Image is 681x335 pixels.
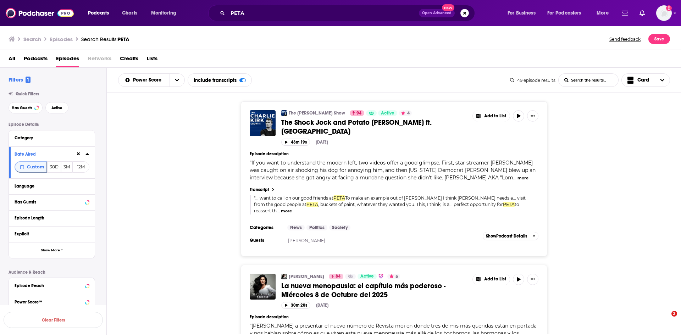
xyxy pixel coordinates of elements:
a: The [PERSON_NAME] Show [289,110,345,116]
h4: Episode description [250,151,538,156]
a: Active [358,274,377,279]
div: Has Guests [15,200,83,205]
img: Podchaser - Follow, Share and Rate Podcasts [6,6,74,20]
a: Charts [117,7,142,19]
span: If you want to understand the modern left, two videos offer a good glimpse. First, star streamer ... [250,160,536,181]
button: open menu [592,7,618,19]
a: The Shock Jock and Potato [PERSON_NAME] ft. [GEOGRAPHIC_DATA] [281,118,467,136]
button: Custom [15,161,47,173]
a: [PERSON_NAME] [288,238,325,243]
div: Include transcripts [188,73,252,87]
span: 2 [671,311,677,317]
button: 3M [61,161,72,173]
img: Martha Debayle [281,274,287,279]
button: Power Score™ [15,297,89,306]
button: 30D [47,161,61,173]
button: Has Guests [15,197,89,206]
span: More [597,8,609,18]
h4: Episode description [250,314,538,319]
span: Networks [88,53,111,67]
a: Politics [306,225,327,230]
div: Episode Reach [15,283,83,288]
button: Show profile menu [656,5,672,21]
a: Episodes [56,53,79,67]
button: more [281,208,292,214]
a: Active [378,110,397,116]
h2: Choose List sort [118,73,185,87]
span: Open Advanced [422,11,452,15]
span: PETA [503,202,515,207]
div: Date Aired [15,152,71,157]
button: Show More Button [527,110,538,122]
span: 84 [336,273,340,280]
h4: Transcript [250,187,269,192]
button: more [517,175,528,181]
button: open menu [83,7,118,19]
a: Society [329,225,350,230]
a: Show notifications dropdown [619,7,631,19]
button: Clear Filters [4,312,103,328]
h3: Guests [250,238,282,243]
a: Transcript [250,187,538,192]
div: Power Score™ [15,300,83,305]
button: Open AdvancedNew [419,9,455,17]
iframe: Intercom live chat [657,311,674,328]
h3: Search [23,36,41,43]
a: "... want to call on our good friends atPETATo make an example out of [PERSON_NAME] I think [PERS... [254,195,526,214]
div: [DATE] [316,303,328,308]
span: Podcasts [88,8,109,18]
a: The Charlie Kirk Show [281,110,287,116]
span: Power Score [133,78,164,83]
span: 1 [26,77,31,83]
h3: Episodes [50,36,73,43]
button: ShowPodcast Details [483,232,539,240]
button: Choose View [621,73,670,87]
span: Active [51,106,62,110]
button: 30m 20s [281,302,310,309]
span: Monitoring [151,8,176,18]
button: Save [648,34,670,44]
button: open menu [543,7,592,19]
div: 49 episode results [510,78,555,83]
span: Card [637,78,649,83]
button: Language [15,182,89,190]
a: Podcasts [24,53,48,67]
button: open menu [503,7,544,19]
span: For Podcasters [547,8,581,18]
span: To make an example out of [PERSON_NAME] I think [PERSON_NAME] needs a... visit from the good peop... [254,195,526,207]
span: ... want to call on our good friends at [255,195,333,201]
button: 48m 19s [281,139,310,145]
button: Episode Reach [15,281,89,290]
span: Logged in as WesBurdett [656,5,672,21]
button: Show More Button [473,110,510,122]
span: Active [360,273,374,280]
span: , buckets of paint, whatever they wanted you. This, I think, is a... perfect opportunity for [318,202,503,207]
span: La nueva menopausia: el capítulo más poderoso - Miércoles 8 de Octubre del 2025 [281,281,445,299]
span: Active [381,110,394,117]
span: The Shock Jock and Potato [PERSON_NAME] ft. [GEOGRAPHIC_DATA] [281,118,432,136]
span: Add to List [484,113,506,119]
div: Search Results: [81,36,129,43]
a: Credits [120,53,138,67]
a: 94 [350,110,364,116]
a: Lists [147,53,157,67]
button: Episode Length [15,213,89,222]
div: Explicit [15,231,84,236]
button: Show More Button [473,274,510,285]
button: 4 [399,110,412,116]
div: Episode Length [15,216,84,220]
img: The Shock Jock and Potato Katie ft. Lomez [250,110,276,136]
button: Show More [9,242,95,258]
a: All [9,53,15,67]
img: User Profile [656,5,672,21]
span: Show Podcast Details [486,234,527,239]
span: Has Guests [12,106,32,110]
input: Search podcasts, credits, & more... [228,7,419,19]
img: La nueva menopausia: el capítulo más poderoso - Miércoles 8 de Octubre del 2025 [250,274,276,300]
h3: Categories [250,225,282,230]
